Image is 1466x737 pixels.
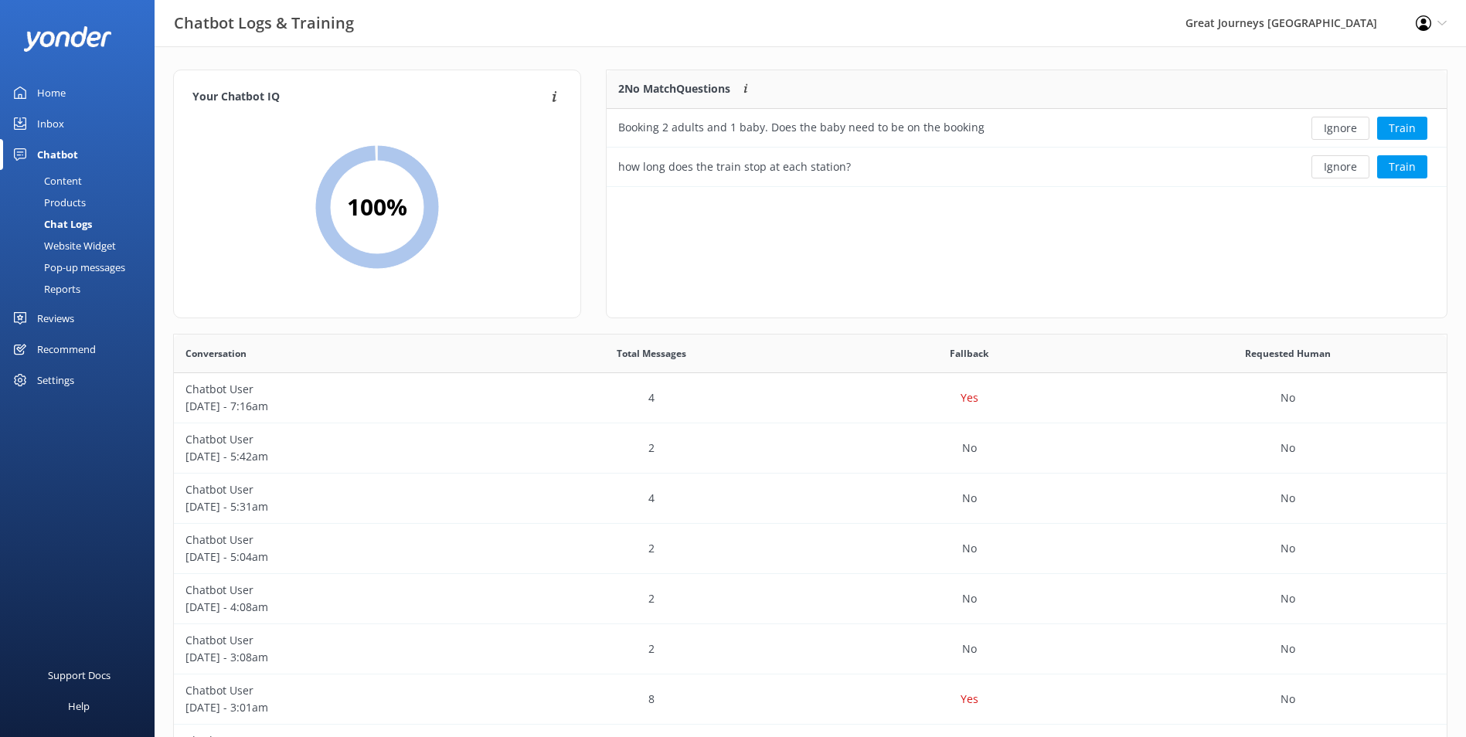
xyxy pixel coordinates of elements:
div: row [174,574,1447,624]
p: No [962,440,977,457]
button: Train [1377,155,1427,178]
div: Pop-up messages [9,256,125,278]
div: row [174,624,1447,674]
a: Products [9,192,155,213]
div: row [174,474,1447,524]
p: No [1281,490,1295,507]
button: Ignore [1311,155,1369,178]
div: how long does the train stop at each station? [618,158,851,175]
div: Recommend [37,334,96,365]
div: Booking 2 adults and 1 baby. Does the baby need to be on the booking [618,119,985,136]
div: Chatbot [37,139,78,170]
p: Chatbot User [185,582,481,599]
p: No [962,540,977,557]
p: 8 [648,691,655,708]
span: Conversation [185,346,247,361]
p: [DATE] - 5:04am [185,549,481,565]
p: No [1281,590,1295,607]
h3: Chatbot Logs & Training [174,11,354,36]
h4: Your Chatbot IQ [192,89,547,106]
p: 2 [648,540,655,557]
a: Reports [9,278,155,300]
p: 4 [648,389,655,406]
p: [DATE] - 3:01am [185,699,481,716]
p: No [962,590,977,607]
p: Chatbot User [185,481,481,498]
div: Reports [9,278,80,300]
div: row [607,148,1447,186]
button: Train [1377,117,1427,140]
div: Home [37,77,66,108]
a: Pop-up messages [9,256,155,278]
p: Chatbot User [185,682,481,699]
div: Support Docs [48,660,111,691]
h2: 100 % [347,188,407,226]
a: Content [9,170,155,192]
div: Inbox [37,108,64,139]
p: [DATE] - 3:08am [185,649,481,666]
div: Help [68,691,90,722]
a: Chat Logs [9,213,155,235]
img: yonder-white-logo.png [23,26,112,52]
div: Website Widget [9,235,116,256]
div: Content [9,170,82,192]
div: Settings [37,365,74,396]
p: [DATE] - 4:08am [185,599,481,616]
div: row [174,674,1447,725]
p: No [1281,440,1295,457]
p: [DATE] - 5:31am [185,498,481,515]
p: No [962,640,977,657]
p: 2 No Match Questions [618,80,730,97]
p: [DATE] - 5:42am [185,448,481,465]
div: row [174,373,1447,423]
p: No [1281,691,1295,708]
p: [DATE] - 7:16am [185,398,481,415]
span: Requested Human [1245,346,1331,361]
p: Chatbot User [185,381,481,398]
span: Total Messages [617,346,686,361]
div: grid [607,109,1447,186]
p: No [1281,640,1295,657]
button: Ignore [1311,117,1369,140]
p: Yes [961,389,978,406]
p: 2 [648,590,655,607]
p: Yes [961,691,978,708]
span: Fallback [950,346,988,361]
div: row [174,423,1447,474]
div: row [174,524,1447,574]
p: Chatbot User [185,431,481,448]
p: Chatbot User [185,632,481,649]
p: No [962,490,977,507]
p: No [1281,540,1295,557]
p: No [1281,389,1295,406]
a: Website Widget [9,235,155,256]
p: Chatbot User [185,532,481,549]
p: 2 [648,440,655,457]
div: row [607,109,1447,148]
p: 4 [648,490,655,507]
div: Products [9,192,86,213]
p: 2 [648,640,655,657]
div: Reviews [37,303,74,334]
div: Chat Logs [9,213,92,235]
